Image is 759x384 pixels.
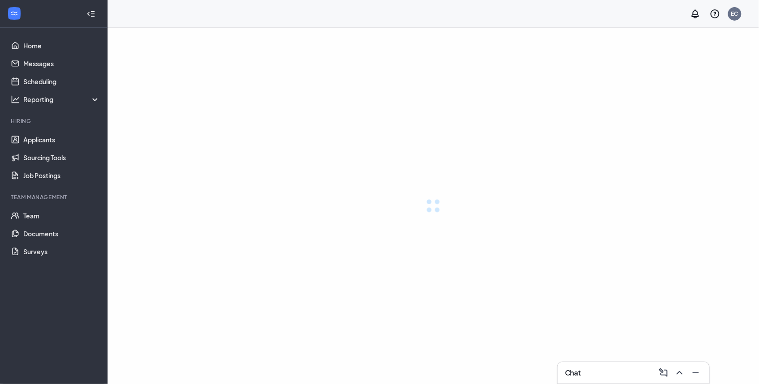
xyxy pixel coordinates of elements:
svg: Analysis [11,95,20,104]
svg: QuestionInfo [710,9,720,19]
div: Hiring [11,117,98,125]
a: Scheduling [23,73,100,90]
button: Minimize [688,366,702,380]
a: Surveys [23,243,100,260]
div: EC [731,10,738,17]
a: Team [23,207,100,225]
button: ChevronUp [672,366,686,380]
a: Sourcing Tools [23,149,100,166]
svg: Collapse [86,9,95,18]
a: Home [23,37,100,55]
svg: Notifications [690,9,701,19]
svg: WorkstreamLogo [10,9,19,18]
a: Job Postings [23,166,100,184]
h3: Chat [565,368,581,378]
svg: ComposeMessage [658,367,669,378]
a: Documents [23,225,100,243]
a: Applicants [23,131,100,149]
div: Team Management [11,193,98,201]
button: ComposeMessage [655,366,670,380]
a: Messages [23,55,100,73]
svg: Minimize [690,367,701,378]
div: Reporting [23,95,100,104]
svg: ChevronUp [674,367,685,378]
